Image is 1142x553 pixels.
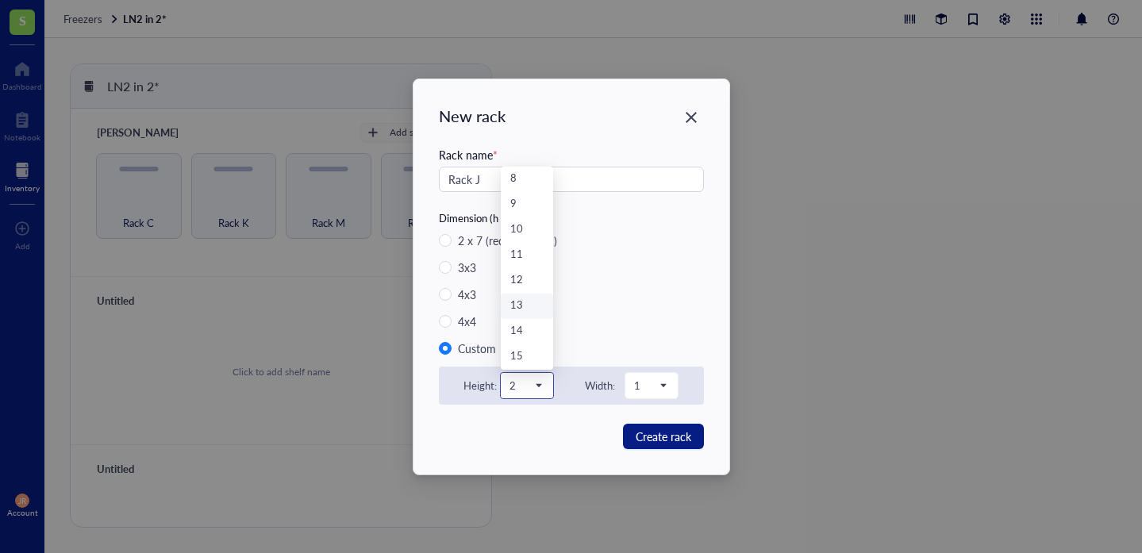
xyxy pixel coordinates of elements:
[510,247,544,264] div: 11
[510,221,544,239] div: 10
[501,344,553,370] div: 15
[501,268,553,294] div: 12
[679,105,704,130] button: Close
[439,105,704,127] div: New rack
[510,171,544,188] div: 8
[510,323,544,340] div: 14
[510,196,544,213] div: 9
[439,211,704,225] div: Dimension (h x w)
[458,286,476,303] div: 4 x 3
[458,232,557,249] div: 2 x 7 (recently used)
[501,319,553,344] div: 14
[458,313,476,330] div: 4 x 4
[458,340,496,357] div: Custom
[501,217,553,243] div: 10
[510,348,544,366] div: 15
[463,378,497,393] div: Height:
[458,259,476,276] div: 3 x 3
[679,108,704,127] span: Close
[509,378,541,393] span: 2
[623,424,704,449] button: Create rack
[636,428,691,445] span: Create rack
[510,298,544,315] div: 13
[439,167,704,192] input: e.g. rack #1
[501,243,553,268] div: 11
[439,146,704,163] div: Rack name
[501,167,553,192] div: 8
[501,192,553,217] div: 9
[510,272,544,290] div: 12
[501,294,553,319] div: 13
[585,378,615,393] div: Width:
[634,378,666,393] span: 1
